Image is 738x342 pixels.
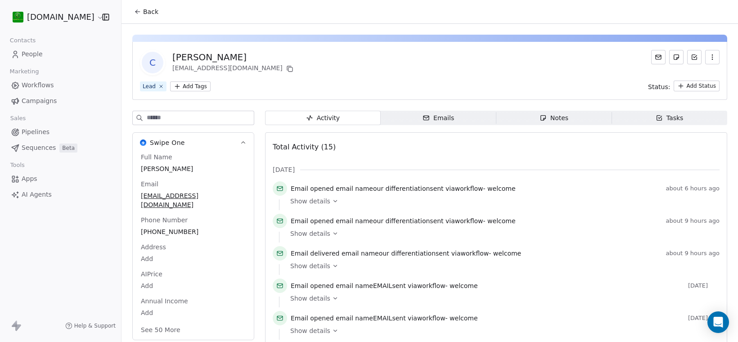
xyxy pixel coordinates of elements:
span: [PERSON_NAME] [141,164,246,173]
span: email name sent via workflow - [291,216,516,225]
span: [EMAIL_ADDRESS][DOMAIN_NAME] [141,191,246,209]
button: Add Status [674,81,720,91]
a: People [7,47,114,62]
a: SequencesBeta [7,140,114,155]
span: People [22,49,43,59]
a: Show details [290,197,713,206]
span: welcome [493,250,521,257]
a: Show details [290,294,713,303]
span: Contacts [6,34,40,47]
span: our differentiation [373,185,430,192]
span: AI Agents [22,190,52,199]
span: Annual Income [139,297,190,306]
a: Show details [290,229,713,238]
a: Apps [7,171,114,186]
span: Email opened [291,217,334,225]
span: Add [141,254,246,263]
span: [DATE] [273,165,295,174]
span: Show details [290,261,330,270]
button: Back [129,4,164,20]
span: Phone Number [139,216,189,225]
span: [DATE] [688,315,720,322]
a: Help & Support [65,322,116,329]
div: Swipe OneSwipe One [133,153,254,340]
span: Show details [290,294,330,303]
span: Email opened [291,315,334,322]
span: Email opened [291,185,334,192]
span: welcome [450,282,477,289]
a: AI Agents [7,187,114,202]
img: 439216937_921727863089572_7037892552807592703_n%20(1).jpg [13,12,23,22]
button: [DOMAIN_NAME] [11,9,96,25]
a: Campaigns [7,94,114,108]
span: [DOMAIN_NAME] [27,11,94,23]
span: Show details [290,326,330,335]
span: Tools [6,158,28,172]
button: Add Tags [170,81,211,91]
span: Beta [59,144,77,153]
div: Tasks [656,113,684,123]
span: our differentiation [373,217,430,225]
div: [PERSON_NAME] [172,51,295,63]
a: Workflows [7,78,114,93]
span: welcome [487,185,515,192]
button: Swipe OneSwipe One [133,133,254,153]
span: Pipelines [22,127,49,137]
span: Status: [648,82,670,91]
span: AIPrice [139,270,164,279]
span: Marketing [6,65,43,78]
span: email name sent via workflow - [291,184,516,193]
span: Show details [290,197,330,206]
a: Show details [290,326,713,335]
span: Sales [6,112,30,125]
span: email name sent via workflow - [291,281,478,290]
span: Sequences [22,143,56,153]
div: Emails [423,113,454,123]
span: Show details [290,229,330,238]
span: our differentiation [379,250,436,257]
div: [EMAIL_ADDRESS][DOMAIN_NAME] [172,63,295,74]
span: C [142,52,163,73]
span: EMAIL [373,282,392,289]
span: Add [141,281,246,290]
div: Notes [540,113,568,123]
span: Swipe One [150,138,185,147]
span: [DATE] [688,282,720,289]
a: Show details [290,261,713,270]
span: Full Name [139,153,174,162]
span: [PHONE_NUMBER] [141,227,246,236]
span: Campaigns [22,96,57,106]
span: Email opened [291,282,334,289]
span: EMAIL [373,315,392,322]
span: Apps [22,174,37,184]
img: Swipe One [140,139,146,146]
span: Email [139,180,160,189]
span: Add [141,308,246,317]
span: Help & Support [74,322,116,329]
span: Back [143,7,158,16]
span: Address [139,243,168,252]
div: Open Intercom Messenger [707,311,729,333]
span: email name sent via workflow - [291,249,521,258]
span: about 9 hours ago [666,217,720,225]
span: email name sent via workflow - [291,314,478,323]
div: Lead [143,82,156,90]
a: Pipelines [7,125,114,139]
span: Total Activity (15) [273,143,336,151]
span: about 6 hours ago [666,185,720,192]
span: about 9 hours ago [666,250,720,257]
span: Email delivered [291,250,339,257]
span: welcome [450,315,477,322]
span: welcome [487,217,515,225]
span: Workflows [22,81,54,90]
button: See 50 More [135,322,186,338]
